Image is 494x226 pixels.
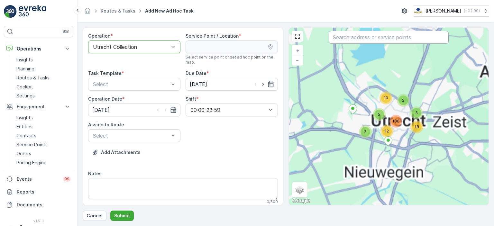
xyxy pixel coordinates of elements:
[397,94,410,107] div: 2
[410,106,423,119] div: 3
[16,57,33,63] p: Insights
[83,211,106,221] button: Cancel
[14,122,73,131] a: Entities
[14,113,73,122] a: Insights
[16,93,35,99] p: Settings
[267,199,278,204] p: 0 / 500
[84,10,91,15] a: Homepage
[16,66,34,72] p: Planning
[14,64,73,73] a: Planning
[359,125,372,138] div: 2
[14,158,73,167] a: Pricing Engine
[16,114,33,121] p: Insights
[144,8,195,14] span: Add New Ad Hoc Task
[17,202,71,208] p: Documents
[16,84,33,90] p: Cockpit
[87,212,103,219] p: Cancel
[14,91,73,100] a: Settings
[293,183,307,197] a: Layers
[186,55,278,65] span: Select service point or set ad hoc point on the map.
[329,31,449,44] input: Search address or service points
[88,122,124,127] label: Assign to Route
[4,173,73,185] a: Events99
[93,132,169,140] p: Select
[19,5,46,18] img: logo_light-DOdMpM7g.png
[384,95,388,100] span: 10
[101,8,135,14] a: Routes & Tasks
[16,132,36,139] p: Contacts
[385,129,389,133] span: 12
[389,115,402,128] div: 106
[425,8,461,14] p: [PERSON_NAME]
[4,5,17,18] img: logo
[392,119,399,123] span: 106
[415,124,419,129] span: 18
[88,104,180,116] input: dd/mm/yyyy
[4,100,73,113] button: Engagement
[290,197,312,205] a: Open this area in Google Maps (opens a new window)
[380,125,393,138] div: 12
[114,212,130,219] p: Submit
[110,211,134,221] button: Submit
[186,96,196,102] label: Shift
[17,104,60,110] p: Engagement
[17,176,59,182] p: Events
[186,33,239,39] label: Service Point / Location
[64,176,69,182] p: 99
[414,7,423,14] img: basis-logo_rgb2x.png
[296,48,299,53] span: +
[364,129,366,134] span: 2
[378,112,380,117] span: 5
[410,121,423,133] div: 18
[290,197,312,205] img: Google
[415,110,418,115] span: 3
[4,42,73,55] button: Operations
[17,46,60,52] p: Operations
[14,149,73,158] a: Orders
[16,123,32,130] p: Entities
[88,33,110,39] label: Operation
[380,92,392,104] div: 10
[402,98,404,103] span: 2
[4,198,73,211] a: Documents
[17,189,71,195] p: Reports
[186,78,278,91] input: dd/mm/yyyy
[414,5,489,17] button: [PERSON_NAME](+02:00)
[186,70,206,76] label: Due Date
[293,55,302,65] a: Zoom Out
[88,147,144,158] button: Upload File
[16,141,48,148] p: Service Points
[296,57,299,63] span: −
[464,8,480,14] p: ( +02:00 )
[16,75,50,81] p: Routes & Tasks
[14,73,73,82] a: Routes & Tasks
[62,29,69,34] p: ⌘B
[14,82,73,91] a: Cockpit
[93,80,169,88] p: Select
[4,219,73,223] span: v 1.51.1
[293,32,302,41] a: View Fullscreen
[14,131,73,140] a: Contacts
[88,70,122,76] label: Task Template
[373,108,386,121] div: 5
[4,185,73,198] a: Reports
[101,149,141,156] p: Add Attachments
[88,171,102,176] label: Notes
[88,96,122,102] label: Operation Date
[14,140,73,149] a: Service Points
[293,46,302,55] a: Zoom In
[16,150,31,157] p: Orders
[14,55,73,64] a: Insights
[16,159,47,166] p: Pricing Engine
